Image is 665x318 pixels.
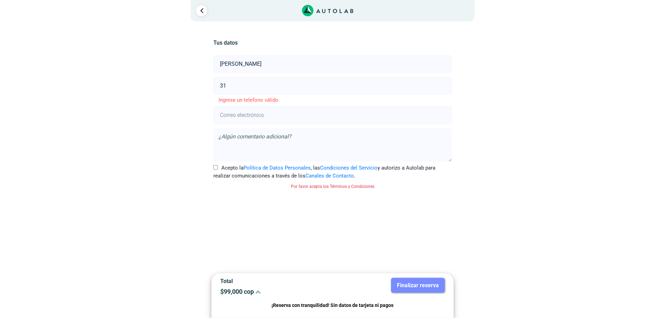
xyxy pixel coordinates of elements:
[291,184,374,189] small: Por favor acepta los Términos y Condiciones
[220,301,445,309] p: ¡Reserva con tranquilidad! Sin datos de tarjeta ni pagos
[196,5,207,16] a: Ir al paso anterior
[213,55,451,73] input: Nombre y apellido
[213,96,451,104] p: Ingrese un telefono válido
[213,107,451,124] input: Correo electrónico
[213,77,451,94] input: Celular
[243,165,311,171] a: Política de Datos Personales
[220,288,327,295] p: $ 99,000 cop
[213,39,451,46] h5: Tus datos
[305,173,354,179] a: Canales de Contacto
[220,278,327,284] p: Total
[302,7,354,13] a: Link al sitio de autolab
[213,164,451,180] label: Acepto la , las y autorizo a Autolab para realizar comunicaciones a través de los .
[391,278,445,293] button: Finalizar reserva
[320,165,378,171] a: Condiciones del Servicio
[213,165,218,170] input: Acepto laPolítica de Datos Personales, lasCondiciones del Servicioy autorizo a Autolab para reali...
